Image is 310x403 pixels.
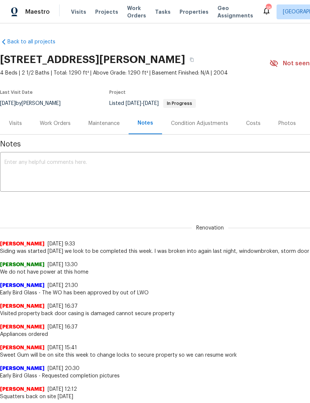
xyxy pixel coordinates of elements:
button: Copy Address [185,53,198,66]
div: Costs [246,120,261,127]
span: [DATE] 21:30 [48,283,78,288]
span: [DATE] 20:30 [48,366,80,371]
span: Visits [71,8,86,16]
span: [DATE] 15:41 [48,345,77,350]
span: Renovation [192,224,228,232]
div: Condition Adjustments [171,120,228,127]
span: Work Orders [127,4,146,19]
div: 18 [266,4,271,12]
span: [DATE] 16:37 [48,304,78,309]
span: Projects [95,8,118,16]
span: [DATE] 13:30 [48,262,78,267]
span: Geo Assignments [217,4,253,19]
span: Maestro [25,8,50,16]
div: Photos [278,120,296,127]
span: [DATE] 12:12 [48,387,77,392]
span: - [126,101,159,106]
span: Properties [180,8,209,16]
span: [DATE] [126,101,141,106]
div: Maintenance [88,120,120,127]
span: Tasks [155,9,171,14]
span: [DATE] [143,101,159,106]
span: Project [109,90,126,95]
span: In Progress [164,101,195,106]
span: [DATE] 16:37 [48,324,78,330]
div: Visits [9,120,22,127]
span: Listed [109,101,196,106]
div: Notes [138,119,153,127]
div: Work Orders [40,120,71,127]
span: [DATE] 9:33 [48,241,75,247]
